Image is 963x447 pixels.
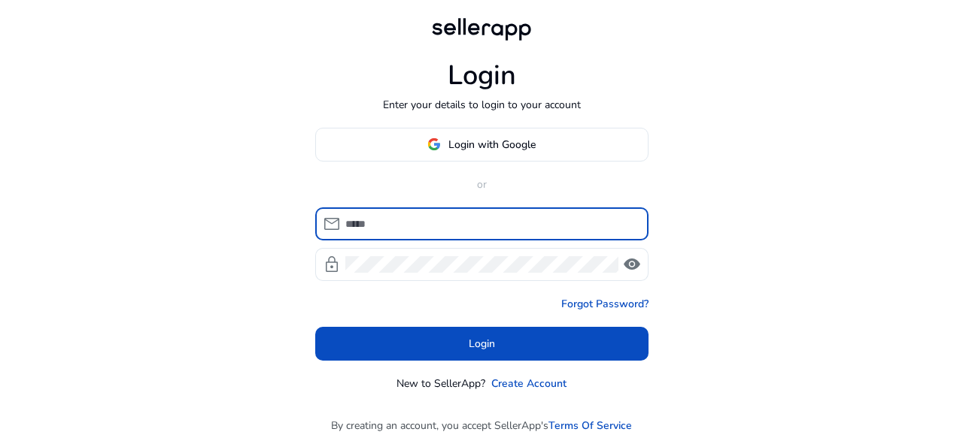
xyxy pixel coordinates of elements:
button: Login [315,327,649,361]
span: Login [469,336,495,352]
h1: Login [448,59,516,92]
button: Login with Google [315,128,649,162]
a: Terms Of Service [548,418,632,433]
p: or [315,177,649,192]
span: Login with Google [448,137,536,153]
span: mail [323,215,341,233]
a: Forgot Password? [561,296,649,312]
span: lock [323,255,341,273]
p: Enter your details to login to your account [383,97,581,113]
span: visibility [623,255,641,273]
a: Create Account [491,376,567,391]
p: New to SellerApp? [396,376,485,391]
img: google-logo.svg [427,137,441,151]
